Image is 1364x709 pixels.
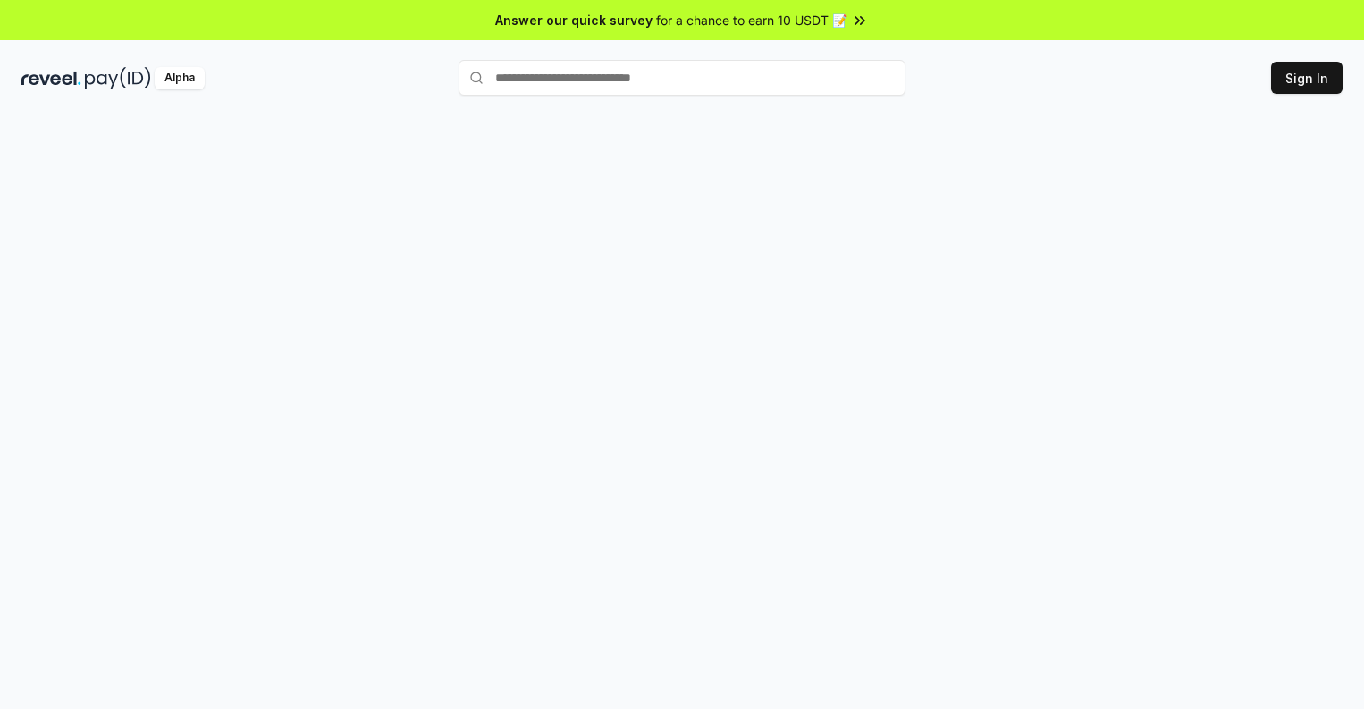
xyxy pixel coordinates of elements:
[1271,62,1343,94] button: Sign In
[155,67,205,89] div: Alpha
[21,67,81,89] img: reveel_dark
[495,11,653,30] span: Answer our quick survey
[656,11,847,30] span: for a chance to earn 10 USDT 📝
[85,67,151,89] img: pay_id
